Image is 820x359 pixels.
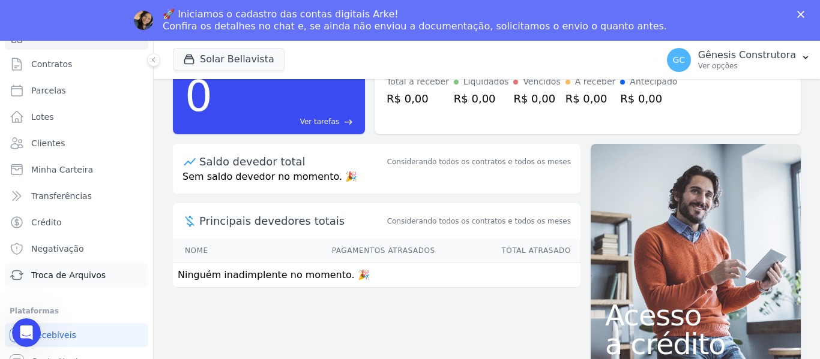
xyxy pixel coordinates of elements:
div: Considerando todos os contratos e todos os meses [387,156,571,167]
a: Crédito [5,210,148,234]
span: Minha Carteira [31,164,93,176]
a: Troca de Arquivos [5,263,148,287]
span: Recebíveis [31,329,76,341]
span: a crédito [605,330,786,358]
p: Sem saldo devedor no momento. 🎉 [173,170,580,194]
div: R$ 0,00 [387,90,449,107]
a: Negativação [5,237,148,261]
a: Parcelas [5,79,148,102]
div: 0 [185,65,213,127]
div: Vencidos [523,76,560,88]
button: Solar Bellavista [173,48,285,71]
div: Liquidados [463,76,509,88]
a: Lotes [5,105,148,129]
a: Clientes [5,131,148,155]
a: Ver tarefas east [217,116,353,127]
p: Ver opções [698,61,796,71]
span: Transferências [31,190,92,202]
div: R$ 0,00 [513,90,560,107]
th: Nome [173,239,246,263]
div: R$ 0,00 [565,90,616,107]
iframe: Intercom live chat [12,318,41,347]
div: R$ 0,00 [620,90,677,107]
p: Gênesis Construtora [698,49,796,61]
a: Recebíveis [5,323,148,347]
td: Ninguém inadimplente no momento. 🎉 [173,263,580,288]
img: Profile image for Adriane [134,11,153,30]
div: A receber [575,76,616,88]
a: Contratos [5,52,148,76]
a: Transferências [5,184,148,208]
span: Ver tarefas [300,116,339,127]
button: GC Gênesis Construtora Ver opções [657,43,820,77]
div: R$ 0,00 [454,90,509,107]
th: Total Atrasado [436,239,580,263]
span: Clientes [31,137,65,149]
div: Saldo devedor total [199,153,385,170]
span: Lotes [31,111,54,123]
a: Minha Carteira [5,158,148,182]
span: Parcelas [31,85,66,96]
span: Contratos [31,58,72,70]
div: Fechar [797,11,809,18]
span: Troca de Arquivos [31,269,106,281]
th: Pagamentos Atrasados [246,239,435,263]
div: Plataformas [10,304,143,318]
span: east [344,117,353,126]
span: Negativação [31,243,84,255]
span: GC [672,56,685,64]
span: Acesso [605,301,786,330]
span: Crédito [31,216,62,228]
div: Total a receber [387,76,449,88]
div: Antecipado [630,76,677,88]
span: Considerando todos os contratos e todos os meses [387,216,571,227]
div: 🚀 Iniciamos o cadastro das contas digitais Arke! Confira os detalhes no chat e, se ainda não envi... [163,8,667,32]
span: Principais devedores totais [199,213,385,229]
